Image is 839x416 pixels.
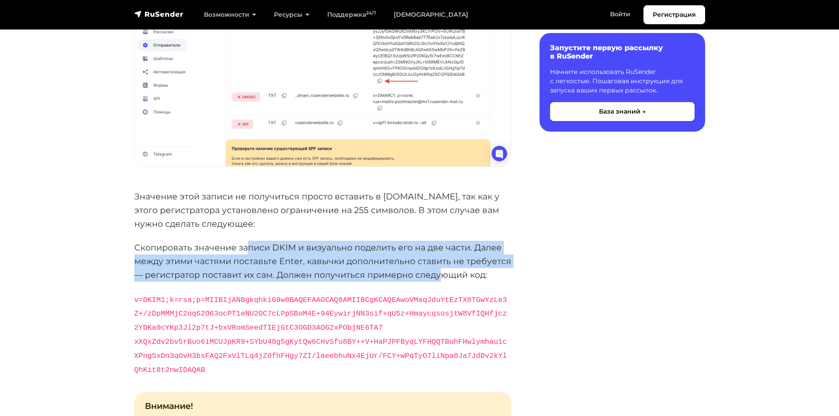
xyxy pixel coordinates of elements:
a: Войти [601,5,639,23]
a: Регистрация [643,5,705,24]
button: База знаний → [550,102,695,121]
a: Поддержка24/7 [318,6,385,24]
img: RuSender [134,10,184,18]
a: Запустите первую рассылку в RuSender Начните использовать RuSender с легкостью. Пошаговая инструк... [540,33,705,132]
a: Ресурсы [265,6,318,24]
code: v=DKIM1;k=rsa;p=MIIBIjANBgkqhkiG9w0BAQEFAAOCAQ8AMIIBCgKCAQEAwoVMaqJduYtEzTX0TGwYzLe3Z+/zDpMMMjC2o... [134,296,507,374]
p: Значение этой записи не получиться просто вставить в [DOMAIN_NAME], так как у этого регистратора ... [134,190,511,230]
h6: Запустите первую рассылку в RuSender [550,44,695,60]
a: Возможности [195,6,265,24]
sup: 24/7 [366,10,376,16]
strong: Внимание! [145,401,193,411]
a: [DEMOGRAPHIC_DATA] [385,6,477,24]
p: Начните использовать RuSender с легкостью. Пошаговая инструкция для запуска ваших первых рассылок. [550,67,695,95]
p: Скопировать значение записи DKIM и визуально поделить его на две части. Далее между этими частями... [134,241,511,281]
